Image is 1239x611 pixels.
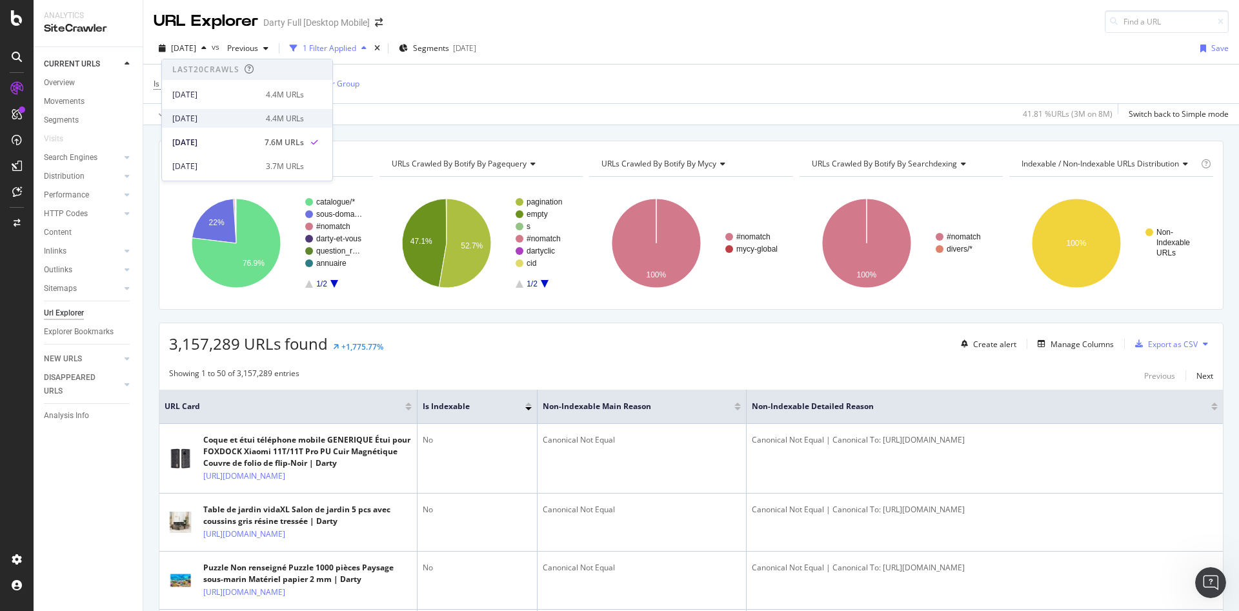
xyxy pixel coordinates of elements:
div: 4.4M URLs [266,89,304,101]
a: Inlinks [44,245,121,258]
text: 1/2 [527,279,538,288]
div: [DATE] [172,137,257,148]
div: Showing 1 to 50 of 3,157,289 entries [169,368,299,383]
img: main image [165,512,197,533]
div: Next [1196,370,1213,381]
div: Analytics [44,10,132,21]
div: Last 20 Crawls [172,64,239,75]
a: Url Explorer [44,306,134,320]
svg: A chart. [1009,187,1213,299]
div: Performance [44,188,89,202]
span: URLs Crawled By Botify By searchdexing [812,158,957,169]
text: 1/2 [316,279,327,288]
a: CURRENT URLS [44,57,121,71]
text: Non- [1156,228,1173,237]
h4: URLs Crawled By Botify By mycy [599,154,781,174]
span: 3,157,289 URLs found [169,333,328,354]
div: NEW URLS [44,352,82,366]
span: Non-Indexable Detailed Reason [752,401,1192,412]
div: A chart. [589,187,793,299]
text: darty-et-vous [316,234,361,243]
text: dartyclic [527,246,555,255]
button: Next [1196,368,1213,383]
text: #nomatch [527,234,561,243]
div: [DATE] [453,43,476,54]
a: Content [44,226,134,239]
div: Save [1211,43,1229,54]
text: s [527,222,530,231]
text: empty [527,210,548,219]
a: Segments [44,114,134,127]
a: Distribution [44,170,121,183]
img: website_grey.svg [21,34,31,44]
a: Movements [44,95,134,108]
div: Inlinks [44,245,66,258]
div: Canonical Not Equal | Canonical To: [URL][DOMAIN_NAME] [752,434,1218,446]
text: #nomatch [736,232,771,241]
div: Darty Full [Desktop Mobile] [263,16,370,29]
text: 76.9% [243,259,265,268]
div: 4.4M URLs [266,113,304,125]
a: HTTP Codes [44,207,121,221]
svg: A chart. [800,187,1003,299]
div: No [423,562,532,574]
img: main image [165,570,197,591]
div: Canonical Not Equal | Canonical To: [URL][DOMAIN_NAME] [752,504,1218,516]
text: 47.1% [410,237,432,246]
input: Find a URL [1105,10,1229,33]
div: 41.81 % URLs ( 3M on 8M ) [1023,108,1113,119]
div: Movements [44,95,85,108]
text: #nomatch [947,232,981,241]
div: A chart. [169,187,373,299]
text: pagination [527,197,562,206]
div: Table de jardin vidaXL Salon de jardin 5 pcs avec coussins gris résine tressée | Darty [203,504,412,527]
div: Switch back to Simple mode [1129,108,1229,119]
div: +1,775.77% [341,341,383,352]
div: Domaine: [DOMAIN_NAME] [34,34,146,44]
text: 52.7% [461,241,483,250]
button: Manage Columns [1032,336,1114,352]
button: [DATE] [154,38,212,59]
img: main image [165,448,197,469]
div: Mots-clés [163,76,195,85]
div: [DATE] [172,89,258,101]
a: [URL][DOMAIN_NAME] [203,528,285,541]
div: Overview [44,76,75,90]
div: Previous [1144,370,1175,381]
button: Switch back to Simple mode [1123,104,1229,125]
span: vs [212,41,222,52]
div: SiteCrawler [44,21,132,36]
text: 100% [647,270,667,279]
button: 1 Filter Applied [285,38,372,59]
div: Canonical Not Equal [543,434,741,446]
span: Is Indexable [154,78,196,89]
div: Explorer Bookmarks [44,325,114,339]
div: Canonical Not Equal | Canonical To: [URL][DOMAIN_NAME] [752,562,1218,574]
text: 100% [1067,239,1087,248]
text: sous-doma… [316,210,362,219]
h4: URLs Crawled By Botify By searchdexing [809,154,992,174]
h4: Indexable / Non-Indexable URLs Distribution [1019,154,1198,174]
img: tab_domain_overview_orange.svg [54,75,64,85]
text: question_r… [316,246,360,255]
a: Analysis Info [44,409,134,423]
div: arrow-right-arrow-left [375,18,383,27]
span: Non-Indexable Main Reason [543,401,715,412]
a: Explorer Bookmarks [44,325,134,339]
text: catalogue/* [316,197,355,206]
div: Sitemaps [44,282,77,295]
div: Export as CSV [1148,339,1198,350]
div: Visits [44,132,63,146]
text: Indexable [1156,238,1190,247]
div: Domaine [68,76,99,85]
h4: URLs Crawled By Botify By pagequery [389,154,572,174]
a: DISAPPEARED URLS [44,371,121,398]
text: URLs [1156,248,1176,257]
img: tab_keywords_by_traffic_grey.svg [148,75,159,85]
div: HTTP Codes [44,207,88,221]
div: A chart. [379,187,583,299]
iframe: Intercom live chat [1195,567,1226,598]
div: Puzzle Non renseigné Puzzle 1000 pièces Paysage sous-marin Matériel papier 2 mm | Darty [203,562,412,585]
div: Outlinks [44,263,72,277]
